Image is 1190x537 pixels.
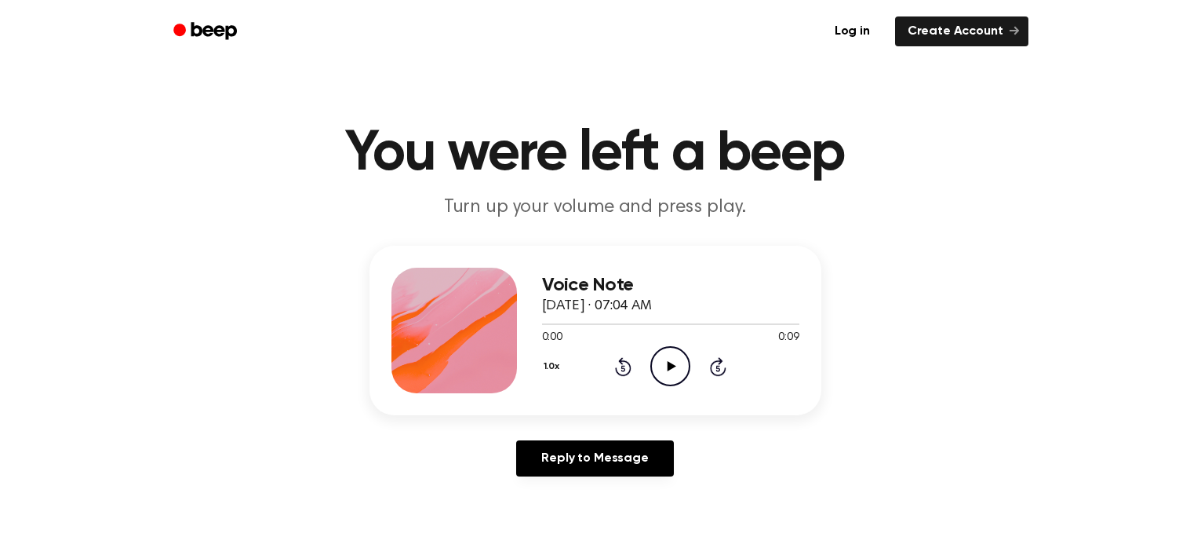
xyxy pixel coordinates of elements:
a: Log in [819,13,886,49]
span: 0:00 [542,330,562,346]
h3: Voice Note [542,275,799,296]
span: 0:09 [778,330,799,346]
button: 1.0x [542,353,566,380]
span: [DATE] · 07:04 AM [542,299,652,313]
a: Create Account [895,16,1028,46]
a: Beep [162,16,251,47]
h1: You were left a beep [194,126,997,182]
p: Turn up your volume and press play. [294,195,897,221]
a: Reply to Message [516,440,673,477]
